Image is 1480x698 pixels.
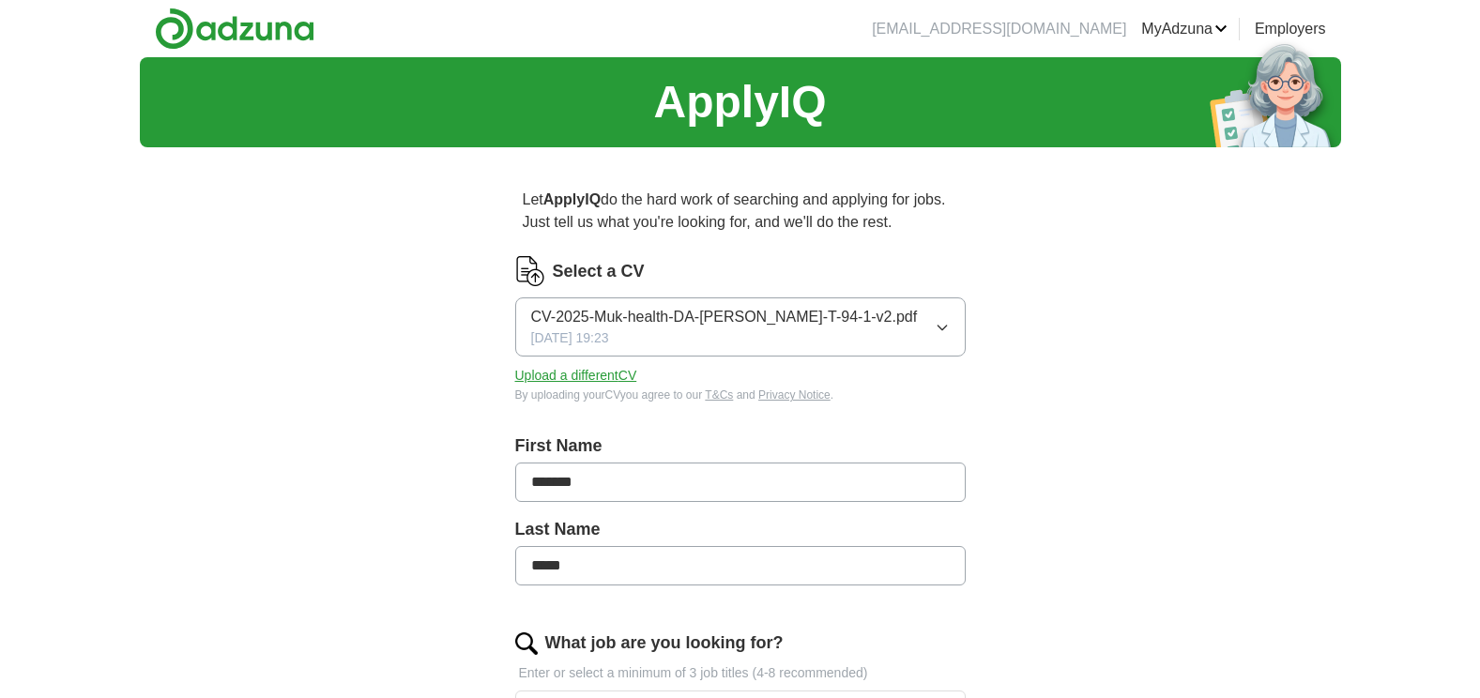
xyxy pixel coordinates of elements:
[515,663,966,683] p: Enter or select a minimum of 3 job titles (4-8 recommended)
[758,388,831,402] a: Privacy Notice
[515,433,966,459] label: First Name
[705,388,733,402] a: T&Cs
[515,256,545,286] img: CV Icon
[553,259,645,284] label: Select a CV
[515,366,637,386] button: Upload a differentCV
[155,8,314,50] img: Adzuna logo
[515,181,966,241] p: Let do the hard work of searching and applying for jobs. Just tell us what you're looking for, an...
[653,68,826,136] h1: ApplyIQ
[543,191,601,207] strong: ApplyIQ
[515,517,966,542] label: Last Name
[545,630,784,656] label: What job are you looking for?
[872,18,1126,40] li: [EMAIL_ADDRESS][DOMAIN_NAME]
[531,306,918,328] span: CV-2025-Muk-health-DA-[PERSON_NAME]-T-94-1-v2.pdf
[1141,18,1228,40] a: MyAdzuna
[515,297,966,357] button: CV-2025-Muk-health-DA-[PERSON_NAME]-T-94-1-v2.pdf[DATE] 19:23
[515,632,538,655] img: search.png
[1255,18,1326,40] a: Employers
[515,387,966,403] div: By uploading your CV you agree to our and .
[531,328,609,348] span: [DATE] 19:23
